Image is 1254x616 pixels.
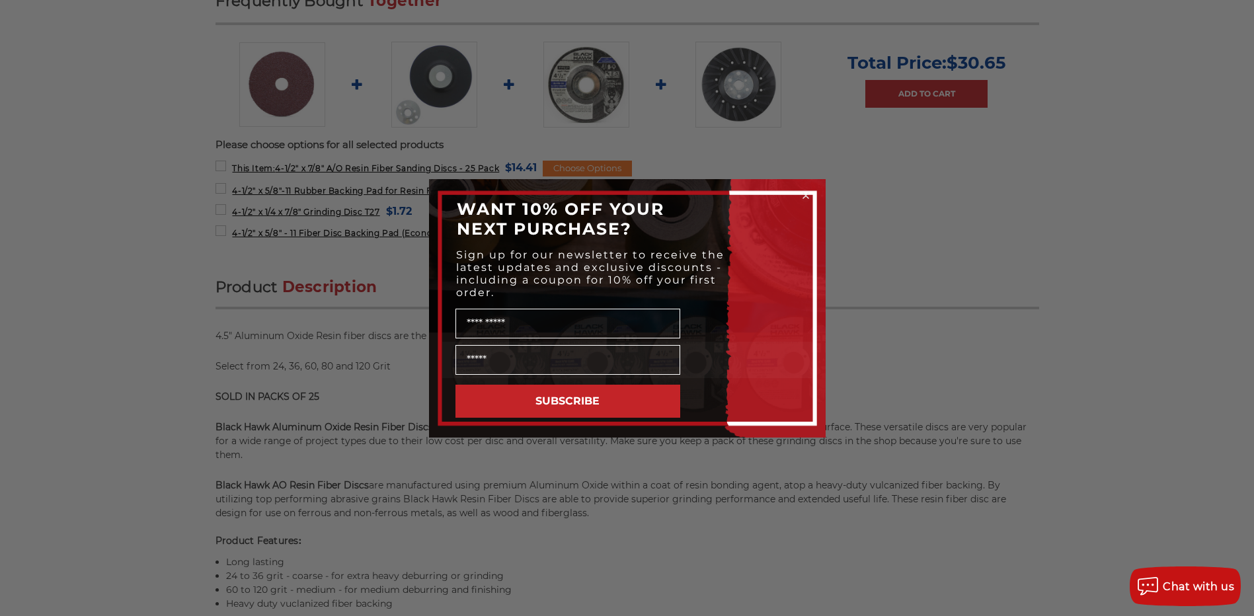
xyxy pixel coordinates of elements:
span: WANT 10% OFF YOUR NEXT PURCHASE? [457,199,664,239]
button: SUBSCRIBE [455,385,680,418]
button: Chat with us [1130,566,1241,606]
input: Email [455,345,680,375]
span: Sign up for our newsletter to receive the latest updates and exclusive discounts - including a co... [456,249,725,299]
button: Close dialog [799,189,812,202]
span: Chat with us [1163,580,1234,593]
